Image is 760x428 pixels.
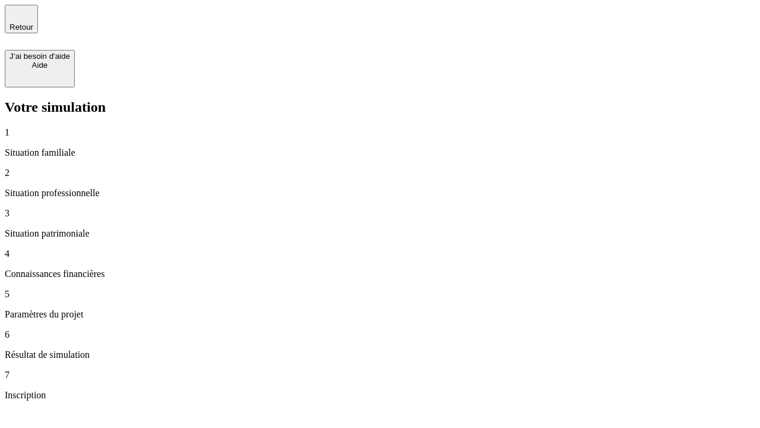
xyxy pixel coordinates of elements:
p: Inscription [5,390,755,401]
p: Résultat de simulation [5,350,755,360]
button: J’ai besoin d'aideAide [5,50,75,87]
p: Situation patrimoniale [5,228,755,239]
div: Aide [9,61,70,70]
p: 7 [5,370,755,380]
p: 2 [5,168,755,178]
span: Retour [9,23,33,32]
p: Situation familiale [5,147,755,158]
p: 3 [5,208,755,219]
p: 5 [5,289,755,300]
p: 4 [5,248,755,259]
h2: Votre simulation [5,99,755,115]
p: 1 [5,127,755,138]
p: Situation professionnelle [5,188,755,199]
div: J’ai besoin d'aide [9,52,70,61]
p: Connaissances financières [5,269,755,279]
p: 6 [5,329,755,340]
p: Paramètres du projet [5,309,755,320]
button: Retour [5,5,38,33]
